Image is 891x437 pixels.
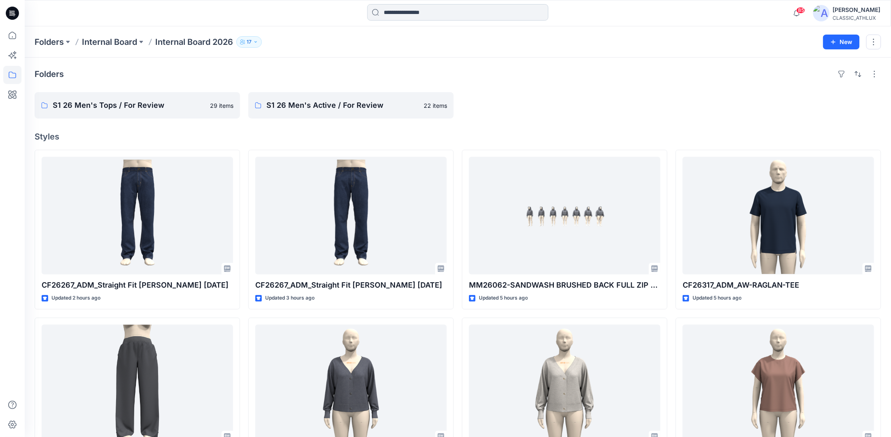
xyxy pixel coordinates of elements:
[35,36,64,48] a: Folders
[833,5,881,15] div: [PERSON_NAME]
[53,100,205,111] p: S1 26 Men's Tops / For Review
[248,92,454,119] a: S1 26 Men's Active / For Review22 items
[266,100,419,111] p: S1 26 Men's Active / For Review
[265,294,315,302] p: Updated 3 hours ago
[683,157,874,274] a: CF26317_ADM_AW-RAGLAN-TEE
[255,157,447,274] a: CF26267_ADM_Straight Fit Jean 13OCT25
[796,7,805,14] span: 85
[42,279,233,291] p: CF26267_ADM_Straight Fit [PERSON_NAME] [DATE]
[42,157,233,274] a: CF26267_ADM_Straight Fit Jean 13OCT25
[833,15,881,21] div: CLASSIC_ATHLUX
[255,279,447,291] p: CF26267_ADM_Straight Fit [PERSON_NAME] [DATE]
[683,279,874,291] p: CF26317_ADM_AW-RAGLAN-TEE
[469,279,660,291] p: MM26062-SANDWASH BRUSHED BACK FULL ZIP JACKET_Size Set
[247,37,252,46] p: 17
[82,36,137,48] a: Internal Board
[236,36,262,48] button: 17
[479,294,528,302] p: Updated 5 hours ago
[35,132,881,142] h4: Styles
[693,294,742,302] p: Updated 5 hours ago
[51,294,100,302] p: Updated 2 hours ago
[424,101,447,110] p: 22 items
[469,157,660,274] a: MM26062-SANDWASH BRUSHED BACK FULL ZIP JACKET_Size Set
[210,101,233,110] p: 29 items
[35,92,240,119] a: S1 26 Men's Tops / For Review29 items
[813,5,830,21] img: avatar
[155,36,233,48] p: Internal Board 2026
[823,35,860,49] button: New
[35,69,64,79] h4: Folders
